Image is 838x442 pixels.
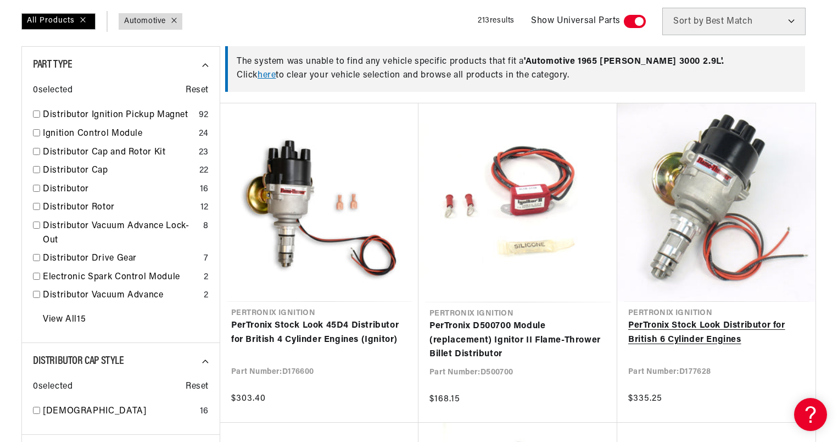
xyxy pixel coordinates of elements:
span: ' Automotive 1965 [PERSON_NAME] 3000 2.9L '. [524,57,724,66]
a: Distributor Cap and Rotor Kit [43,146,194,160]
a: Distributor Vacuum Advance [43,289,199,303]
a: Distributor Rotor [43,201,196,215]
span: Sort by [673,17,703,26]
span: Part Type [33,59,72,70]
div: 2 [204,270,209,285]
div: 22 [199,164,209,178]
span: Reset [186,380,209,394]
div: 16 [200,405,209,419]
span: Distributor Cap Style [33,356,124,367]
span: 0 selected [33,84,72,98]
div: 23 [199,146,209,160]
a: PerTronix Stock Look 45D4 Distributor for British 4 Cylinder Engines (Ignitor) [231,319,407,347]
a: Distributor Cap [43,164,195,178]
div: 16 [200,183,209,197]
a: Distributor Drive Gear [43,252,199,266]
a: Distributor [43,183,195,197]
a: PerTronix Stock Look Distributor for British 6 Cylinder Engines [628,319,805,347]
div: 92 [199,108,209,123]
div: 2 [204,289,209,303]
a: Distributor Vacuum Advance Lock-Out [43,219,199,247]
a: Electronic Spark Control Module [43,270,199,285]
div: 12 [200,201,209,215]
select: Sort by [662,8,806,35]
div: All Products [21,13,96,30]
a: View All 15 [43,313,86,327]
span: 213 results [478,16,515,25]
div: 8 [203,219,209,234]
a: here [258,71,276,80]
a: PerTronix D500700 Module (replacement) Ignitor II Flame-Thrower Billet Distributor [429,319,606,362]
a: Ignition Control Module [43,127,194,141]
a: [DEMOGRAPHIC_DATA] [43,405,195,419]
span: Show Universal Parts [531,14,621,29]
span: Reset [186,84,209,98]
div: 7 [204,252,209,266]
a: Distributor Ignition Pickup Magnet [43,108,194,123]
span: 0 selected [33,380,72,394]
a: Automotive [124,15,166,27]
div: 24 [199,127,209,141]
div: The system was unable to find any vehicle specific products that fit a Click to clear your vehicl... [225,46,805,92]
